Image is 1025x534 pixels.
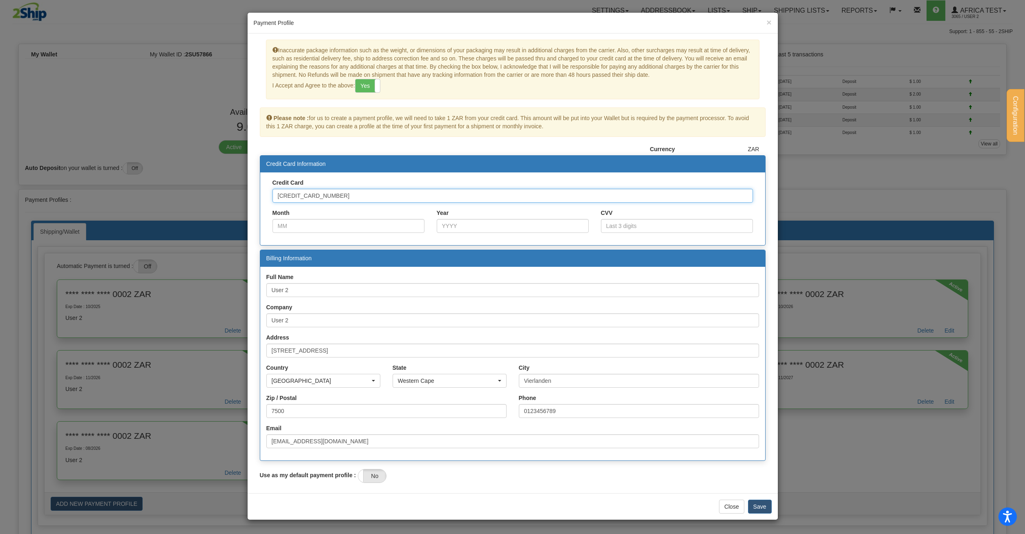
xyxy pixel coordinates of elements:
[595,209,759,217] label: CVV
[260,250,765,267] div: Billing Information
[393,374,507,388] button: Western Cape
[355,79,380,92] label: Yes
[766,18,771,27] button: Close
[266,374,380,388] button: SOUTH AFRICA
[260,465,358,479] label: Use as my default payment profile :
[254,19,772,27] h5: Payment Profile
[513,394,765,402] label: Phone
[260,107,766,137] div: for us to create a payment profile, we will need to take 1 ZAR from your credit card. This amount...
[398,377,496,385] div: Western Cape
[601,219,753,233] input: Last 3 digits
[358,469,386,483] label: No
[748,500,772,514] button: Save
[766,18,771,27] span: ×
[437,219,589,233] input: YYYY
[260,394,513,402] label: Zip / Postal
[266,209,431,217] label: Month
[260,364,386,372] label: Country
[272,189,753,203] input: Card No.
[719,500,744,514] button: Close
[260,273,765,281] label: Full Name
[273,115,308,121] strong: Please note :
[681,145,765,153] div: ZAR
[260,145,681,153] label: Currency
[266,40,759,99] div: Inaccurate package information such as the weight, or dimensions of your packaging may result in ...
[260,333,765,342] label: Address
[272,219,424,233] input: MM
[266,179,759,187] label: Credit Card
[431,209,595,217] label: Year
[260,156,765,172] div: Credit Card Information
[513,364,765,372] label: City
[1007,89,1024,142] button: Configuration
[260,303,765,311] label: Company
[386,364,513,372] label: State
[260,424,765,432] label: Email
[272,377,370,385] div: [GEOGRAPHIC_DATA]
